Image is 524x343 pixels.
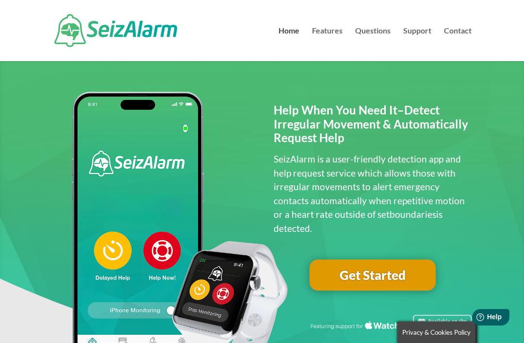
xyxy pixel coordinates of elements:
img: SeizAlarm [54,14,177,47]
h2: Help When You Need It–Detect Irregular Movement & Automatically Request Help [274,103,472,150]
a: Features [312,27,343,61]
a: Home [278,27,299,61]
p: SeizAlarm is a user-friendly detection app and help request service which allows those with irreg... [274,152,472,235]
a: Questions [355,27,391,61]
iframe: Help widget launcher [438,305,513,332]
span: boundaries [390,209,436,220]
a: Support [403,27,431,61]
img: Seizure detection available in the Apple App Store. [309,315,472,336]
a: Get Started [310,260,436,291]
a: Featuring seizure detection support for the Apple Watch [309,327,472,338]
a: Contact [444,27,472,61]
span: Privacy & Cookies Policy [402,328,471,336]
